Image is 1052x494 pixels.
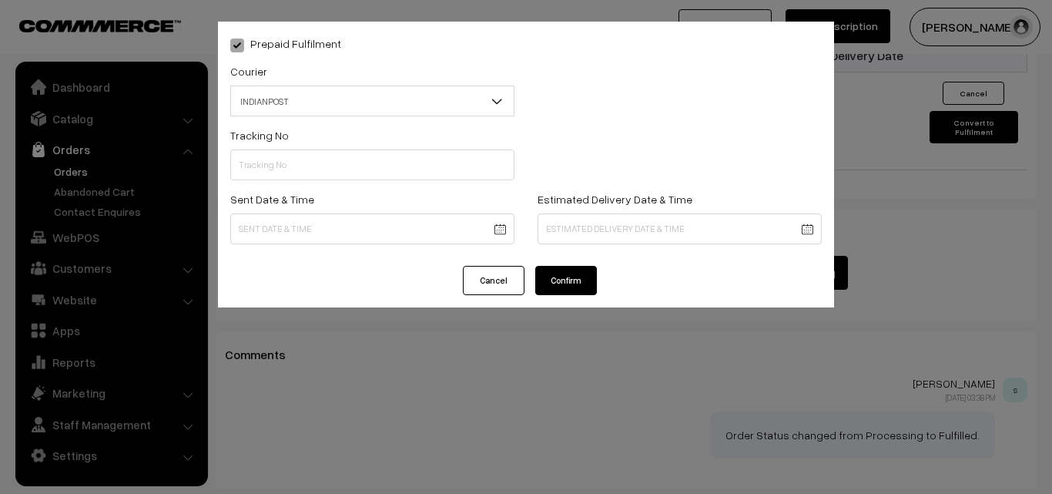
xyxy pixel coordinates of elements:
[230,63,267,79] label: Courier
[535,266,597,295] button: Confirm
[230,213,514,244] input: Sent Date & Time
[230,191,314,207] label: Sent Date & Time
[538,213,822,244] input: Estimated Delivery Date & Time
[538,191,692,207] label: Estimated Delivery Date & Time
[463,266,524,295] button: Cancel
[230,127,289,143] label: Tracking No
[230,86,514,116] span: INDIANPOST
[230,35,341,52] label: Prepaid Fulfilment
[231,88,514,115] span: INDIANPOST
[230,150,514,180] input: Tracking No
